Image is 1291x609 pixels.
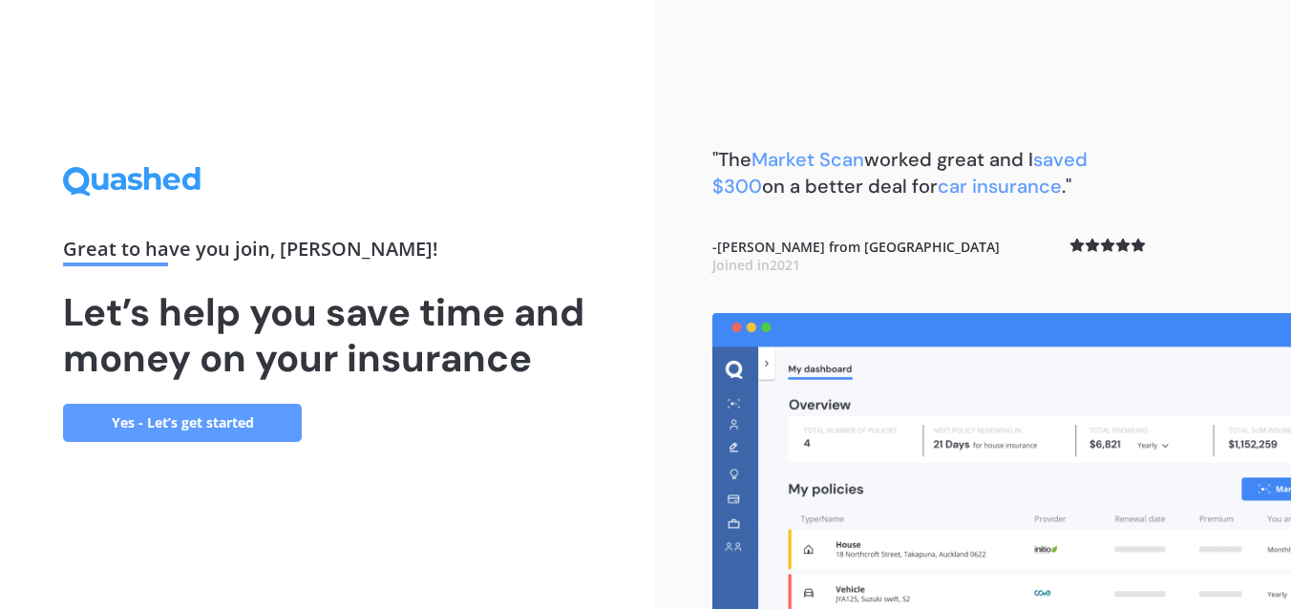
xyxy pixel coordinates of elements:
span: saved $300 [712,147,1088,199]
b: - [PERSON_NAME] from [GEOGRAPHIC_DATA] [712,238,1000,275]
span: car insurance [938,174,1062,199]
span: Market Scan [751,147,864,172]
b: "The worked great and I on a better deal for ." [712,147,1088,199]
img: dashboard.webp [712,313,1291,609]
a: Yes - Let’s get started [63,404,302,442]
span: Joined in 2021 [712,256,800,274]
h1: Let’s help you save time and money on your insurance [63,289,592,381]
div: Great to have you join , [PERSON_NAME] ! [63,240,592,266]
